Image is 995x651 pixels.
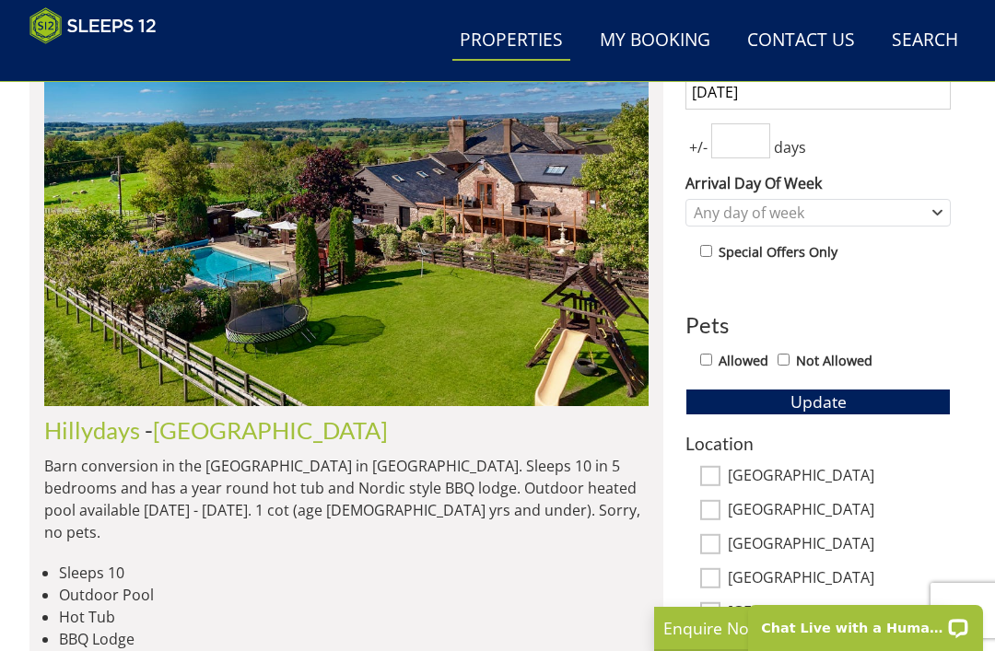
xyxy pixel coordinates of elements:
label: Special Offers Only [719,242,837,262]
label: [GEOGRAPHIC_DATA] [728,603,951,623]
span: Update [790,390,847,413]
label: Not Allowed [796,351,872,371]
li: Sleeps 10 [59,562,649,584]
p: Barn conversion in the [GEOGRAPHIC_DATA] in [GEOGRAPHIC_DATA]. Sleeps 10 in 5 bedrooms and has a ... [44,455,649,543]
a: Contact Us [740,20,862,62]
label: Arrival Day Of Week [685,172,951,194]
iframe: LiveChat chat widget [736,593,995,651]
li: Hot Tub [59,606,649,628]
label: [GEOGRAPHIC_DATA] [728,569,951,589]
p: Enquire Now [663,616,940,640]
input: Arrival Date [685,75,951,110]
h3: Pets [685,313,951,337]
label: [GEOGRAPHIC_DATA] [728,501,951,521]
label: [GEOGRAPHIC_DATA] [728,535,951,555]
a: [GEOGRAPHIC_DATA] [153,416,388,444]
a: Properties [452,20,570,62]
a: Search [884,20,966,62]
li: BBQ Lodge [59,628,649,650]
li: Outdoor Pool [59,584,649,606]
a: 5★ Rated [44,16,649,406]
img: hillydays-holiday-home-accommodation-devon-sleeping-10.original.jpg [44,16,649,406]
label: Allowed [719,351,768,371]
a: Hillydays [44,416,140,444]
div: Combobox [685,199,951,227]
span: +/- [685,136,711,158]
div: Any day of week [689,203,928,223]
span: days [770,136,810,158]
button: Update [685,389,951,414]
a: My Booking [592,20,718,62]
img: Sleeps 12 [29,7,157,44]
iframe: Customer reviews powered by Trustpilot [20,55,214,71]
h3: Location [685,434,951,453]
label: [GEOGRAPHIC_DATA] [728,467,951,487]
span: - [145,416,388,444]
